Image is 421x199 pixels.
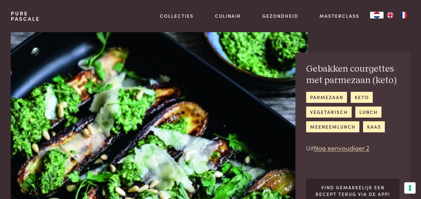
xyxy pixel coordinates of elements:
[306,63,400,86] h2: Gebakken courgettes met parmezaan (keto)
[311,184,394,198] p: Vind gemakkelijk een recept terug via de app!
[363,121,385,132] a: kaas
[351,92,373,103] a: keto
[404,182,416,194] button: Uw voorkeuren voor toestemming voor trackingtechnologieën
[306,143,400,153] p: Uit
[306,92,347,103] a: parmezaan
[370,12,383,18] a: NL
[383,12,410,18] ul: Language list
[314,143,369,152] a: Nog eenvoudiger 2
[262,12,298,19] a: Gezondheid
[397,12,410,18] a: FR
[355,107,381,118] a: lunch
[320,12,359,19] a: Masterclass
[11,11,40,21] a: PurePascale
[370,12,410,18] aside: Language selected: Nederlands
[215,12,241,19] a: Culinair
[306,121,359,132] a: meeneemlunch
[306,107,352,118] a: vegetarisch
[383,12,397,18] a: EN
[370,12,383,18] div: Language
[160,12,194,19] a: Collecties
